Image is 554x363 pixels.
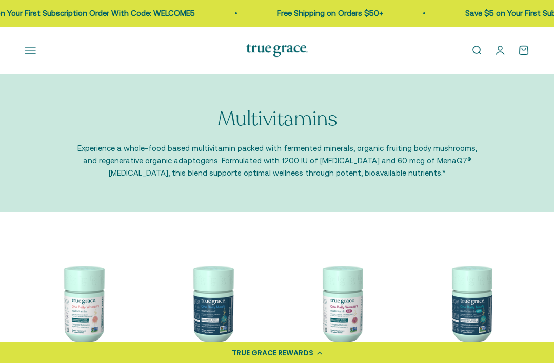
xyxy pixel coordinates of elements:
a: Free Shipping on Orders $50+ [276,9,382,17]
div: TRUE GRACE REWARDS [232,348,313,358]
img: One Daily Men's Multivitamin [154,245,271,362]
p: Multivitamins [217,107,337,130]
img: We select ingredients that play a concrete role in true health, and we include them at effective ... [25,245,142,362]
p: Experience a whole-food based multivitamin packed with fermented minerals, organic fruiting body ... [77,142,477,179]
img: One Daily Men's 40+ Multivitamin [412,245,529,362]
img: Daily Multivitamin for Immune Support, Energy, Daily Balance, and Healthy Bone Support* Vitamin A... [283,245,400,362]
